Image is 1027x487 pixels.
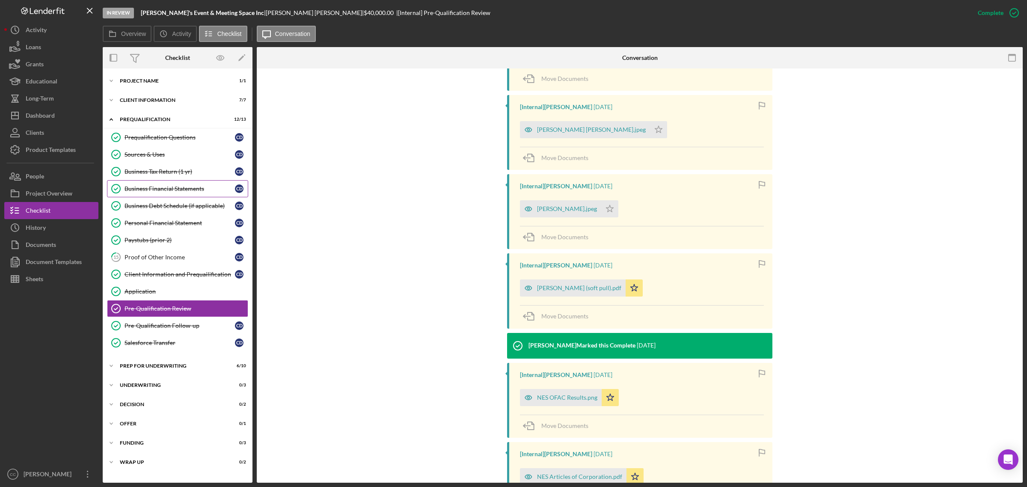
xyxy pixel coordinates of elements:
[520,279,643,297] button: [PERSON_NAME] (soft pull).pdf
[4,39,98,56] button: Loans
[541,312,588,320] span: Move Documents
[125,185,235,192] div: Business Financial Statements
[21,466,77,485] div: [PERSON_NAME]
[235,253,243,261] div: C D
[120,363,225,368] div: Prep for Underwriting
[520,262,592,269] div: [Internal] [PERSON_NAME]
[107,180,248,197] a: Business Financial StatementsCD
[520,68,597,89] button: Move Documents
[235,270,243,279] div: C D
[120,440,225,445] div: Funding
[528,342,635,349] div: [PERSON_NAME] Marked this Complete
[235,236,243,244] div: C D
[594,104,612,110] time: 2025-05-05 16:11
[4,270,98,288] button: Sheets
[26,107,55,126] div: Dashboard
[622,54,658,61] div: Conversation
[520,306,597,327] button: Move Documents
[978,4,1003,21] div: Complete
[520,147,597,169] button: Move Documents
[520,226,597,248] button: Move Documents
[541,75,588,82] span: Move Documents
[537,394,597,401] div: NES OFAC Results.png
[4,202,98,219] button: Checklist
[4,141,98,158] button: Product Templates
[520,121,667,138] button: [PERSON_NAME] [PERSON_NAME].jpeg
[120,421,225,426] div: Offer
[520,371,592,378] div: [Internal] [PERSON_NAME]
[520,183,592,190] div: [Internal] [PERSON_NAME]
[537,205,597,212] div: [PERSON_NAME].jpeg
[4,466,98,483] button: CC[PERSON_NAME]
[26,236,56,255] div: Documents
[125,271,235,278] div: Client Information and Prequailification
[4,168,98,185] button: People
[594,262,612,269] time: 2025-03-12 16:02
[199,26,247,42] button: Checklist
[235,167,243,176] div: C D
[4,236,98,253] button: Documents
[520,415,597,437] button: Move Documents
[235,150,243,159] div: C D
[520,104,592,110] div: [Internal] [PERSON_NAME]
[26,56,44,75] div: Grants
[141,9,264,16] b: [PERSON_NAME]'s Event & Meeting Space Inc
[125,237,235,243] div: Paystubs (prior 2)
[107,129,248,146] a: Prequalification QuestionsCD
[4,185,98,202] a: Project Overview
[125,202,235,209] div: Business Debt Schedule (if applicable)
[594,451,612,457] time: 2025-02-24 17:58
[165,54,190,61] div: Checklist
[537,126,646,133] div: [PERSON_NAME] [PERSON_NAME].jpeg
[520,451,592,457] div: [Internal] [PERSON_NAME]
[4,21,98,39] button: Activity
[125,220,235,226] div: Personal Financial Statement
[537,285,621,291] div: [PERSON_NAME] (soft pull).pdf
[4,219,98,236] a: History
[26,124,44,143] div: Clients
[107,197,248,214] a: Business Debt Schedule (if applicable)CD
[235,219,243,227] div: C D
[107,249,248,266] a: 15Proof of Other IncomeCD
[120,460,225,465] div: Wrap Up
[121,30,146,37] label: Overview
[275,30,311,37] label: Conversation
[120,117,225,122] div: Prequalification
[107,300,248,317] a: Pre-Qualification Review
[125,254,235,261] div: Proof of Other Income
[141,9,266,16] div: |
[4,90,98,107] button: Long-Term
[107,317,248,334] a: Pre-Qualification Follow-upCD
[969,4,1023,21] button: Complete
[4,124,98,141] button: Clients
[235,133,243,142] div: C D
[26,219,46,238] div: History
[26,21,47,41] div: Activity
[26,270,43,290] div: Sheets
[26,39,41,58] div: Loans
[266,9,364,16] div: [PERSON_NAME] [PERSON_NAME] |
[103,8,134,18] div: In Review
[26,202,50,221] div: Checklist
[231,383,246,388] div: 0 / 3
[4,107,98,124] button: Dashboard
[235,202,243,210] div: C D
[125,151,235,158] div: Sources & Uses
[172,30,191,37] label: Activity
[537,473,622,480] div: NES Articles of Corporation.pdf
[10,472,16,477] text: CC
[4,73,98,90] a: Educational
[125,168,235,175] div: Business Tax Return (1 yr)
[520,389,619,406] button: NES OFAC Results.png
[4,56,98,73] button: Grants
[231,421,246,426] div: 0 / 1
[26,168,44,187] div: People
[520,200,618,217] button: [PERSON_NAME].jpeg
